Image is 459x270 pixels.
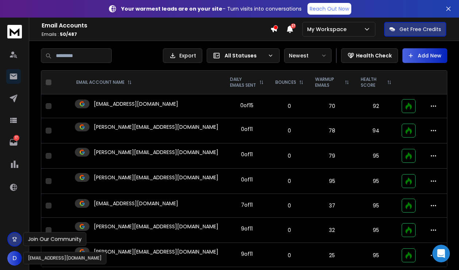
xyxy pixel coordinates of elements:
p: Emails : [42,31,270,37]
td: 95 [355,218,397,243]
p: 0 [274,102,305,110]
p: [PERSON_NAME][EMAIL_ADDRESS][DOMAIN_NAME] [94,174,218,181]
span: 27 [291,23,296,29]
td: 95 [309,169,355,194]
div: EMAIL ACCOUNT NAME [76,79,132,85]
div: 0 of 15 [240,102,253,109]
p: [PERSON_NAME][EMAIL_ADDRESS][DOMAIN_NAME] [94,223,218,230]
p: BOUNCES [275,79,296,85]
h1: Email Accounts [42,21,270,30]
button: D [7,251,22,266]
td: 79 [309,143,355,169]
p: [PERSON_NAME][EMAIL_ADDRESS][DOMAIN_NAME] [94,149,218,156]
td: 32 [309,218,355,243]
p: My Workspace [307,26,349,33]
strong: Your warmest leads are on your site [121,5,222,12]
div: 9 of 11 [241,225,253,232]
p: Reach Out Now [310,5,349,12]
td: 95 [355,243,397,268]
p: 17 [14,135,19,141]
p: [PERSON_NAME][EMAIL_ADDRESS][DOMAIN_NAME] [94,123,218,131]
td: 92 [355,94,397,118]
td: 25 [309,243,355,268]
td: 94 [355,118,397,143]
button: Add New [402,48,447,63]
p: HEALTH SCORE [361,76,384,88]
div: 9 of 11 [241,250,253,258]
td: 37 [309,194,355,218]
div: 0 of 11 [241,176,253,183]
span: 50 / 487 [60,31,77,37]
a: Reach Out Now [307,3,351,15]
p: 0 [274,226,305,234]
p: [EMAIL_ADDRESS][DOMAIN_NAME] [94,100,178,108]
p: 0 [274,127,305,134]
button: Newest [284,48,332,63]
p: 0 [274,152,305,160]
button: Export [163,48,202,63]
img: logo [7,25,22,38]
p: 0 [274,202,305,209]
p: All Statuses [225,52,265,59]
p: Health Check [356,52,392,59]
td: 95 [355,169,397,194]
div: 0 of 11 [241,151,253,158]
a: 17 [6,135,21,150]
div: 7 of 11 [241,201,253,209]
p: [PERSON_NAME][EMAIL_ADDRESS][DOMAIN_NAME] [94,248,218,255]
p: 0 [274,177,305,185]
p: – Turn visits into conversations [121,5,302,12]
div: 0 of 11 [241,125,253,133]
p: Get Free Credits [399,26,441,33]
div: Open Intercom Messenger [432,245,450,262]
div: Join Our Community [23,232,87,246]
p: DAILY EMAILS SENT [230,76,256,88]
button: Health Check [341,48,398,63]
p: [EMAIL_ADDRESS][DOMAIN_NAME] [94,200,178,207]
div: [EMAIL_ADDRESS][DOMAIN_NAME] [23,252,107,265]
td: 95 [355,143,397,169]
td: 78 [309,118,355,143]
td: 95 [355,194,397,218]
button: Get Free Credits [384,22,446,37]
td: 70 [309,94,355,118]
p: WARMUP EMAILS [315,76,342,88]
p: 0 [274,252,305,259]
